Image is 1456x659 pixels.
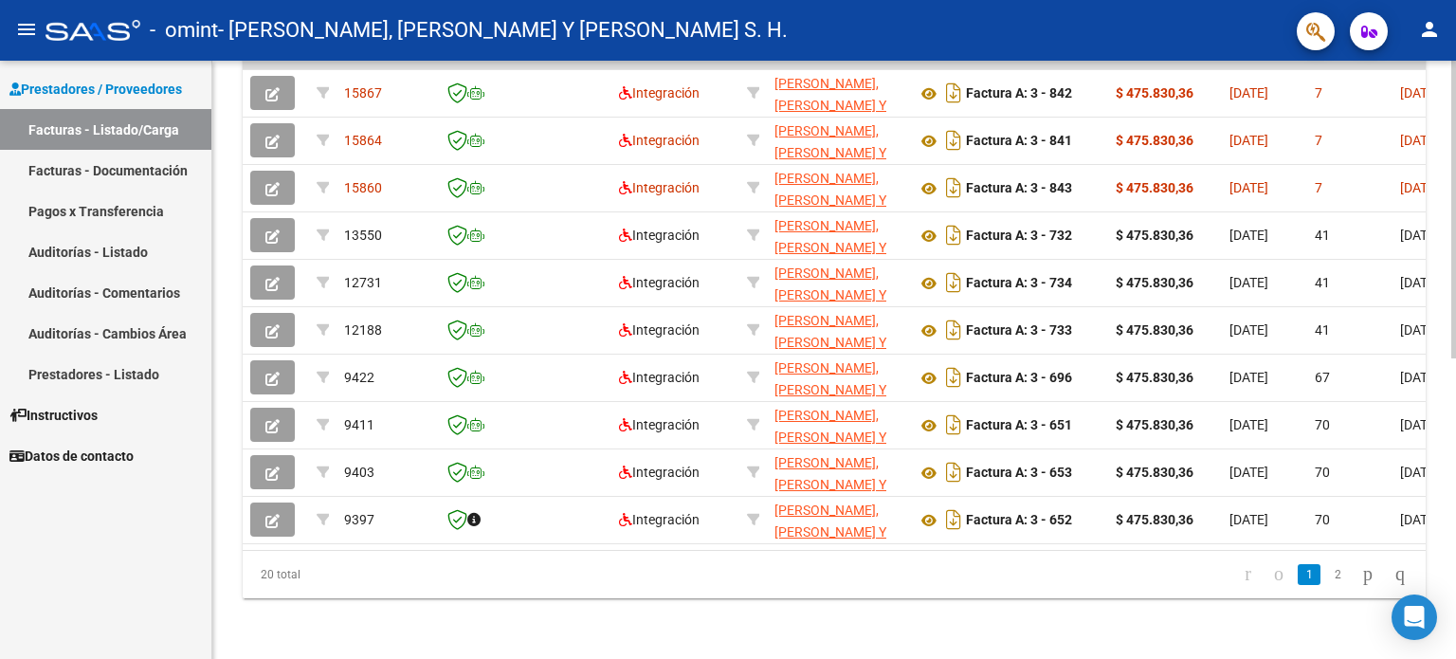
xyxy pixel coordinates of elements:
[619,180,700,195] span: Integración
[1229,322,1268,338] span: [DATE]
[1229,275,1268,290] span: [DATE]
[344,512,374,527] span: 9397
[1400,465,1439,480] span: [DATE]
[774,218,890,298] span: [PERSON_NAME], [PERSON_NAME] Y [PERSON_NAME] S. H.
[1236,564,1260,585] a: go to first page
[619,417,700,432] span: Integración
[966,86,1072,101] strong: Factura A: 3 - 842
[941,267,966,298] i: Descargar documento
[1116,228,1193,243] strong: $ 475.830,36
[1315,85,1322,101] span: 7
[1326,564,1349,585] a: 2
[966,418,1072,433] strong: Factura A: 3 - 651
[1116,133,1193,148] strong: $ 475.830,36
[218,9,788,51] span: - [PERSON_NAME], [PERSON_NAME] Y [PERSON_NAME] S. H.
[1400,85,1439,101] span: [DATE]
[1400,180,1439,195] span: [DATE]
[1265,564,1292,585] a: go to previous page
[774,215,901,255] div: 33711557399
[344,85,382,101] span: 15867
[1315,228,1330,243] span: 41
[941,315,966,345] i: Descargar documento
[1315,180,1322,195] span: 7
[1229,228,1268,243] span: [DATE]
[344,180,382,195] span: 15860
[344,417,374,432] span: 9411
[1400,133,1439,148] span: [DATE]
[1116,512,1193,527] strong: $ 475.830,36
[941,410,966,440] i: Descargar documento
[1315,465,1330,480] span: 70
[1315,417,1330,432] span: 70
[619,512,700,527] span: Integración
[1116,465,1193,480] strong: $ 475.830,36
[9,405,98,426] span: Instructivos
[1229,180,1268,195] span: [DATE]
[1116,417,1193,432] strong: $ 475.830,36
[344,228,382,243] span: 13550
[774,503,890,582] span: [PERSON_NAME], [PERSON_NAME] Y [PERSON_NAME] S. H.
[1116,180,1193,195] strong: $ 475.830,36
[966,371,1072,386] strong: Factura A: 3 - 696
[1229,512,1268,527] span: [DATE]
[941,125,966,156] i: Descargar documento
[619,228,700,243] span: Integración
[344,275,382,290] span: 12731
[774,408,890,487] span: [PERSON_NAME], [PERSON_NAME] Y [PERSON_NAME] S. H.
[1323,558,1352,591] li: page 2
[1116,85,1193,101] strong: $ 475.830,36
[774,168,901,208] div: 33711557399
[966,323,1072,339] strong: Factura A: 3 - 733
[1400,512,1439,527] span: [DATE]
[1315,133,1322,148] span: 7
[1298,564,1320,585] a: 1
[966,513,1072,528] strong: Factura A: 3 - 652
[774,120,901,160] div: 33711557399
[941,220,966,250] i: Descargar documento
[1418,18,1441,41] mat-icon: person
[1315,275,1330,290] span: 41
[344,465,374,480] span: 9403
[774,313,890,393] span: [PERSON_NAME], [PERSON_NAME] Y [PERSON_NAME] S. H.
[774,123,890,203] span: [PERSON_NAME], [PERSON_NAME] Y [PERSON_NAME] S. H.
[941,173,966,203] i: Descargar documento
[966,466,1072,481] strong: Factura A: 3 - 653
[1116,322,1193,338] strong: $ 475.830,36
[774,171,890,250] span: [PERSON_NAME], [PERSON_NAME] Y [PERSON_NAME] S. H.
[774,76,890,156] span: [PERSON_NAME], [PERSON_NAME] Y [PERSON_NAME] S. H.
[344,370,374,385] span: 9422
[774,263,901,302] div: 33711557399
[1315,322,1330,338] span: 41
[1229,133,1268,148] span: [DATE]
[9,446,134,467] span: Datos de contacto
[1400,322,1439,338] span: [DATE]
[1229,85,1268,101] span: [DATE]
[774,405,901,445] div: 33711557399
[774,452,901,492] div: 33711557399
[941,504,966,535] i: Descargar documento
[1392,595,1437,640] div: Open Intercom Messenger
[1400,275,1439,290] span: [DATE]
[619,370,700,385] span: Integración
[966,181,1072,196] strong: Factura A: 3 - 843
[1400,417,1439,432] span: [DATE]
[774,265,890,345] span: [PERSON_NAME], [PERSON_NAME] Y [PERSON_NAME] S. H.
[1116,370,1193,385] strong: $ 475.830,36
[619,275,700,290] span: Integración
[966,229,1072,244] strong: Factura A: 3 - 732
[15,18,38,41] mat-icon: menu
[344,133,382,148] span: 15864
[243,551,476,598] div: 20 total
[774,455,890,535] span: [PERSON_NAME], [PERSON_NAME] Y [PERSON_NAME] S. H.
[1229,465,1268,480] span: [DATE]
[1116,275,1193,290] strong: $ 475.830,36
[619,465,700,480] span: Integración
[774,310,901,350] div: 33711557399
[1355,564,1381,585] a: go to next page
[619,133,700,148] span: Integración
[1229,370,1268,385] span: [DATE]
[1315,370,1330,385] span: 67
[1387,564,1413,585] a: go to last page
[966,276,1072,291] strong: Factura A: 3 - 734
[941,457,966,487] i: Descargar documento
